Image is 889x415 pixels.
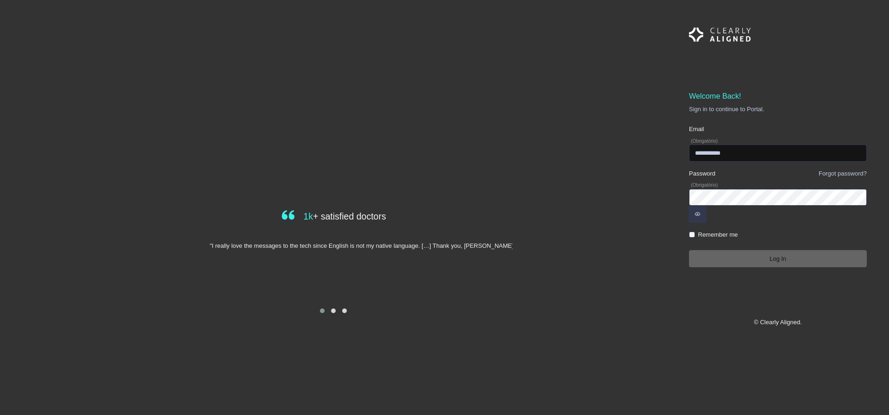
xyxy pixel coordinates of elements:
[819,170,867,177] a: Forgot password?
[689,169,715,178] label: Password
[689,125,704,134] label: Email
[691,138,718,144] small: (Obrigatório)
[689,318,867,327] p: © Clearly Aligned.
[689,105,867,114] p: Sign in to continue to Portal.
[689,22,751,47] img: Logo Horizontal
[689,92,867,101] h5: Welcome Back!
[691,182,718,188] small: (Obrigatório)
[154,208,513,227] h4: + satisfied doctors
[698,230,738,239] label: Remember me
[303,211,313,221] span: 1k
